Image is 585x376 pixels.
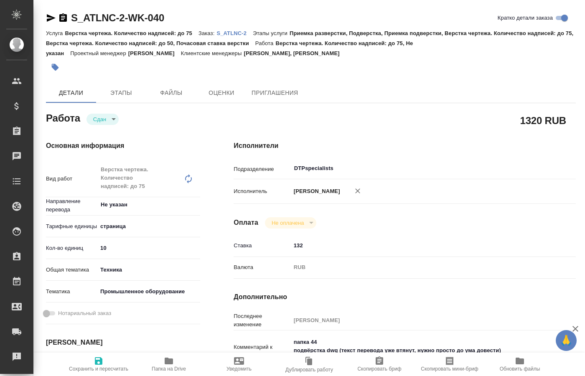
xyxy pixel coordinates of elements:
[46,30,65,36] p: Услуга
[204,353,274,376] button: Уведомить
[234,218,258,228] h4: Оплата
[520,113,566,127] h2: 1320 RUB
[46,222,97,231] p: Тарифные единицы
[97,242,200,254] input: ✎ Введи что-нибудь
[46,175,97,183] p: Вид работ
[234,165,290,173] p: Подразделение
[253,30,290,36] p: Этапы услуги
[151,88,191,98] span: Файлы
[46,13,56,23] button: Скопировать ссылку для ЯМессенджера
[234,241,290,250] p: Ставка
[291,187,340,196] p: [PERSON_NAME]
[46,30,573,46] p: Приемка разверстки, Подверстка, Приемка подверстки, Верстка чертежа. Количество надписей: до 75, ...
[274,353,344,376] button: Дублировать работу
[58,309,111,318] span: Нотариальный заказ
[543,168,544,169] button: Open
[46,110,80,125] h2: Работа
[500,366,540,372] span: Обновить файлы
[152,366,186,372] span: Папка на Drive
[216,29,253,36] a: S_ATLNC-2
[101,88,141,98] span: Этапы
[46,58,64,76] button: Добавить тэг
[344,353,415,376] button: Скопировать бриф
[201,88,242,98] span: Оценки
[291,239,547,252] input: ✎ Введи что-нибудь
[46,338,200,348] h4: [PERSON_NAME]
[128,50,181,56] p: [PERSON_NAME]
[91,116,109,123] button: Сдан
[226,366,252,372] span: Уведомить
[357,366,401,372] span: Скопировать бриф
[234,343,290,360] p: Комментарий к работе
[485,353,555,376] button: Обновить файлы
[244,50,346,56] p: [PERSON_NAME], [PERSON_NAME]
[348,182,367,200] button: Удалить исполнителя
[421,366,478,372] span: Скопировать мини-бриф
[65,30,198,36] p: Верстка чертежа. Количество надписей: до 75
[97,285,200,299] div: Промышленное оборудование
[196,204,197,206] button: Open
[70,50,128,56] p: Проектный менеджер
[415,353,485,376] button: Скопировать мини-бриф
[181,50,244,56] p: Клиентские менеджеры
[64,353,134,376] button: Сохранить и пересчитать
[234,292,576,302] h4: Дополнительно
[46,141,200,151] h4: Основная информация
[198,30,216,36] p: Заказ:
[234,312,290,329] p: Последнее изменение
[46,287,97,296] p: Тематика
[291,335,547,366] textarea: папка 44 подвёрстка dwg (текст перевода уже втянут, нужно просто до ума довести) [URL][DOMAIN_NAME]
[285,367,333,373] span: Дублировать работу
[97,263,200,277] div: Техника
[71,12,164,23] a: S_ATLNC-2-WK-040
[97,219,200,234] div: страница
[46,197,97,214] p: Направление перевода
[51,88,91,98] span: Детали
[252,88,298,98] span: Приглашения
[234,187,290,196] p: Исполнитель
[134,353,204,376] button: Папка на Drive
[265,217,316,229] div: Сдан
[46,266,97,274] p: Общая тематика
[556,330,577,351] button: 🙏
[498,14,553,22] span: Кратко детали заказа
[86,114,119,125] div: Сдан
[69,366,128,372] span: Сохранить и пересчитать
[234,263,290,272] p: Валюта
[291,260,547,274] div: RUB
[269,219,306,226] button: Не оплачена
[46,244,97,252] p: Кол-во единиц
[216,30,253,36] p: S_ATLNC-2
[559,332,573,349] span: 🙏
[234,141,576,151] h4: Исполнители
[291,314,547,326] input: Пустое поле
[58,13,68,23] button: Скопировать ссылку
[255,40,276,46] p: Работа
